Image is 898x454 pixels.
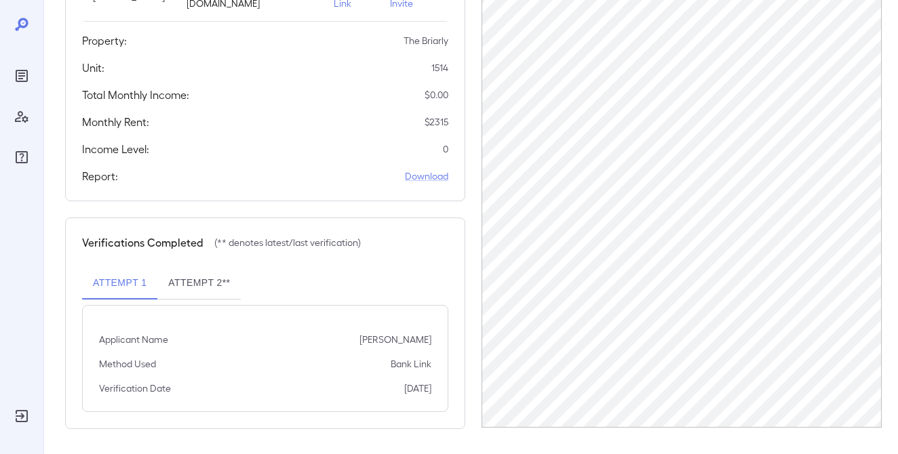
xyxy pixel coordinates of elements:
p: [PERSON_NAME] [359,333,431,346]
div: Manage Users [11,106,33,127]
p: 0 [443,142,448,156]
p: (** denotes latest/last verification) [214,236,361,249]
p: 1514 [431,61,448,75]
a: Download [405,169,448,183]
h5: Total Monthly Income: [82,87,189,103]
p: $ 0.00 [425,88,448,102]
h5: Verifications Completed [82,234,203,251]
p: The Briarly [404,34,448,47]
p: [DATE] [404,381,431,395]
h5: Unit: [82,60,104,76]
p: Bank Link [391,357,431,371]
h5: Income Level: [82,141,149,157]
h5: Monthly Rent: [82,114,149,130]
p: Method Used [99,357,156,371]
div: Reports [11,65,33,87]
p: Applicant Name [99,333,168,346]
p: $ 2315 [425,115,448,129]
h5: Property: [82,33,127,49]
p: Verification Date [99,381,171,395]
button: Attempt 1 [82,267,157,300]
div: FAQ [11,146,33,168]
div: Log Out [11,405,33,427]
h5: Report: [82,168,118,184]
button: Attempt 2** [157,267,241,300]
